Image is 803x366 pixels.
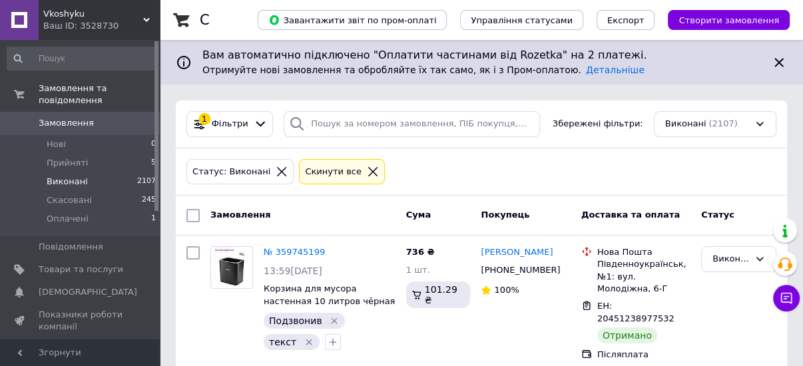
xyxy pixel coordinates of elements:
span: Подзвонив [269,315,322,326]
span: 13:59[DATE] [264,266,322,276]
div: Виконано [712,252,749,266]
a: [PERSON_NAME] [481,246,553,259]
div: Cкинути все [302,165,364,179]
input: Пошук [7,47,157,71]
div: Південноукраїнськ, №1: вул. Молодіжна, 6-Г [597,258,690,295]
span: Експорт [607,15,645,25]
a: Фото товару [210,246,253,289]
div: 1 [198,113,210,125]
div: Ваш ID: 3528730 [43,20,160,32]
span: Збережені фільтри: [553,118,643,130]
span: Замовлення [210,210,270,220]
div: [PHONE_NUMBER] [478,262,560,279]
span: Товари та послуги [39,264,123,275]
span: 2107 [137,176,156,188]
span: Повідомлення [39,241,103,253]
span: Отримуйте нові замовлення та обробляйте їх так само, як і з Пром-оплатою. [202,65,645,75]
div: Післяплата [597,349,690,361]
a: Створити замовлення [655,15,790,25]
span: 1 шт. [406,265,430,275]
button: Чат з покупцем [773,285,800,311]
button: Створити замовлення [668,10,790,30]
span: Вам автоматично підключено "Оплатити частинами від Rozetka" на 2 платежі. [202,48,760,63]
span: 100% [494,285,519,295]
span: Прийняті [47,157,88,169]
span: Скасовані [47,194,92,206]
h1: Список замовлень [200,12,335,28]
span: Нові [47,138,66,150]
button: Управління статусами [460,10,583,30]
span: Оплачені [47,213,89,225]
span: Статус [701,210,734,220]
span: 245 [142,194,156,206]
span: 0 [151,138,156,150]
span: Завантажити звіт по пром-оплаті [268,14,436,26]
span: текст [269,337,296,347]
div: Отримано [597,327,657,343]
span: 736 ₴ [406,247,435,257]
span: Виконані [665,118,706,130]
span: Vkoshyku [43,8,143,20]
button: Завантажити звіт по пром-оплаті [258,10,447,30]
span: Управління статусами [471,15,573,25]
img: Фото товару [214,247,249,288]
svg: Видалити мітку [304,337,314,347]
div: Статус: Виконані [190,165,273,179]
div: 101.29 ₴ [406,281,471,308]
span: Виконані [47,176,88,188]
div: Нова Пошта [597,246,690,258]
span: Покупець [481,210,529,220]
span: Замовлення та повідомлення [39,83,160,106]
button: Експорт [597,10,655,30]
span: 5 [151,157,156,169]
a: № 359745199 [264,247,325,257]
span: Фільтри [212,118,248,130]
input: Пошук за номером замовлення, ПІБ покупця, номером телефону, Email, номером накладної [284,111,540,137]
span: 1 [151,213,156,225]
span: [DEMOGRAPHIC_DATA] [39,286,137,298]
span: Замовлення [39,117,94,129]
a: Корзина для мусора настенная 10 литров чёрная ведро Rixo [PERSON_NAME] WB301B пластик [GEOGRAPHIC... [264,283,395,343]
svg: Видалити мітку [329,315,340,326]
span: Показники роботи компанії [39,309,123,333]
span: Доставка та оплата [581,210,680,220]
span: ЕН: 20451238977532 [597,301,674,323]
span: Cума [406,210,431,220]
span: (2107) [708,118,737,128]
span: Створити замовлення [678,15,779,25]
